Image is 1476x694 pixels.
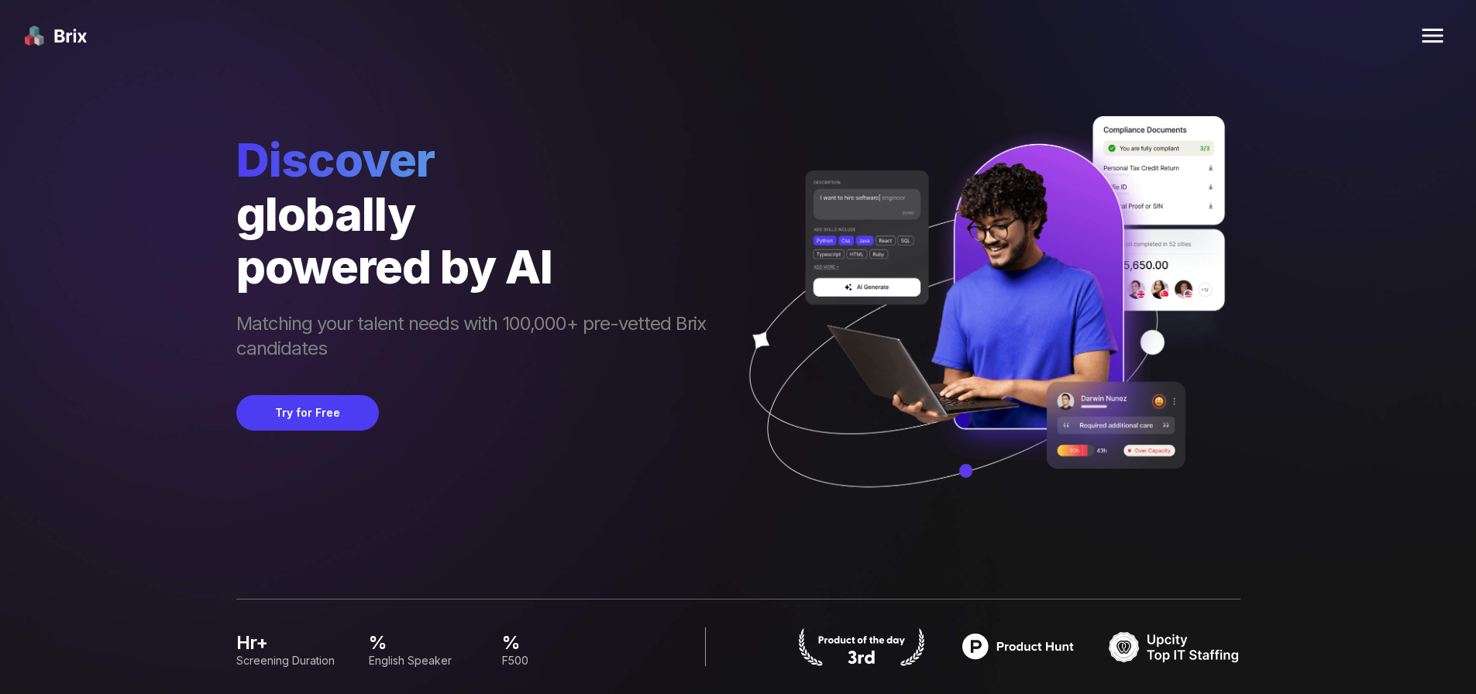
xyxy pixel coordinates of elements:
[236,311,721,364] span: Matching your talent needs with 100,000+ pre-vetted Brix candidates
[501,652,615,669] div: F500
[236,187,721,240] div: globally
[236,652,350,669] div: Screening duration
[796,627,927,666] img: product hunt badge
[721,116,1240,533] img: ai generate
[236,132,721,187] span: Discover
[236,240,721,293] div: powered by AI
[1109,627,1240,666] img: TOP IT STAFFING
[501,630,615,655] span: %
[952,627,1084,666] img: product hunt badge
[369,652,483,669] div: English Speaker
[236,395,379,431] button: Try for Free
[236,630,350,655] span: hr+
[369,630,483,655] span: %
